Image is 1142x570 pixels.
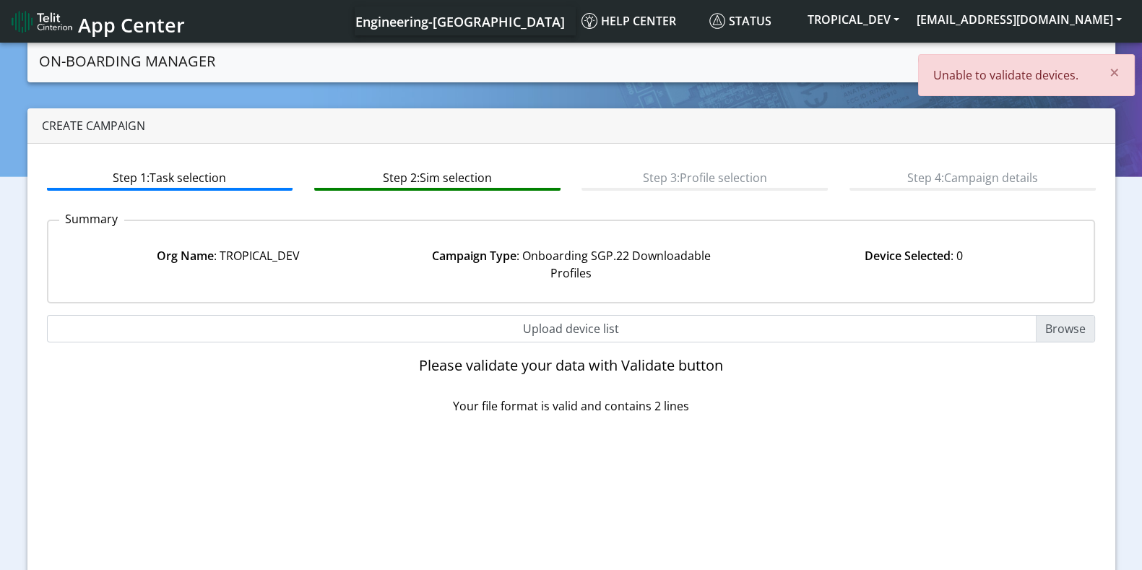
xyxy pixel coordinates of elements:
div: : Onboarding SGP.22 Downloadable Profiles [399,247,742,282]
btn: Step 4: Campaign details [849,163,1096,191]
button: TROPICAL_DEV [799,7,908,33]
strong: Org Name [157,248,214,264]
p: Summary [59,210,124,228]
span: × [1109,60,1120,84]
a: Create campaign [989,46,1104,74]
a: Status [704,7,799,35]
div: : TROPICAL_DEV [57,247,399,282]
img: logo-telit-cinterion-gw-new.png [12,10,72,33]
a: Campaigns [912,46,989,74]
btn: Step 3: Profile selection [581,163,828,191]
p: Your file format is valid and contains 2 lines [309,397,834,415]
h5: Please validate your data with Validate button [309,357,834,374]
button: Close [1095,55,1134,90]
btn: Step 2: Sim selection [314,163,561,191]
strong: Campaign Type [432,248,516,264]
span: App Center [78,12,185,38]
strong: Device Selected [865,248,951,264]
span: Help center [581,13,676,29]
div: Create campaign [27,108,1115,144]
span: Status [709,13,771,29]
a: App Center [12,6,183,37]
div: : 0 [743,247,1085,282]
span: Engineering-[GEOGRAPHIC_DATA] [355,13,565,30]
a: Help center [576,7,704,35]
p: Unable to validate devices. [933,66,1088,84]
a: Your current platform instance [355,7,564,35]
img: knowledge.svg [581,13,597,29]
button: [EMAIL_ADDRESS][DOMAIN_NAME] [908,7,1130,33]
btn: Step 1: Task selection [47,163,293,191]
a: On-Boarding Manager [39,47,215,76]
img: status.svg [709,13,725,29]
